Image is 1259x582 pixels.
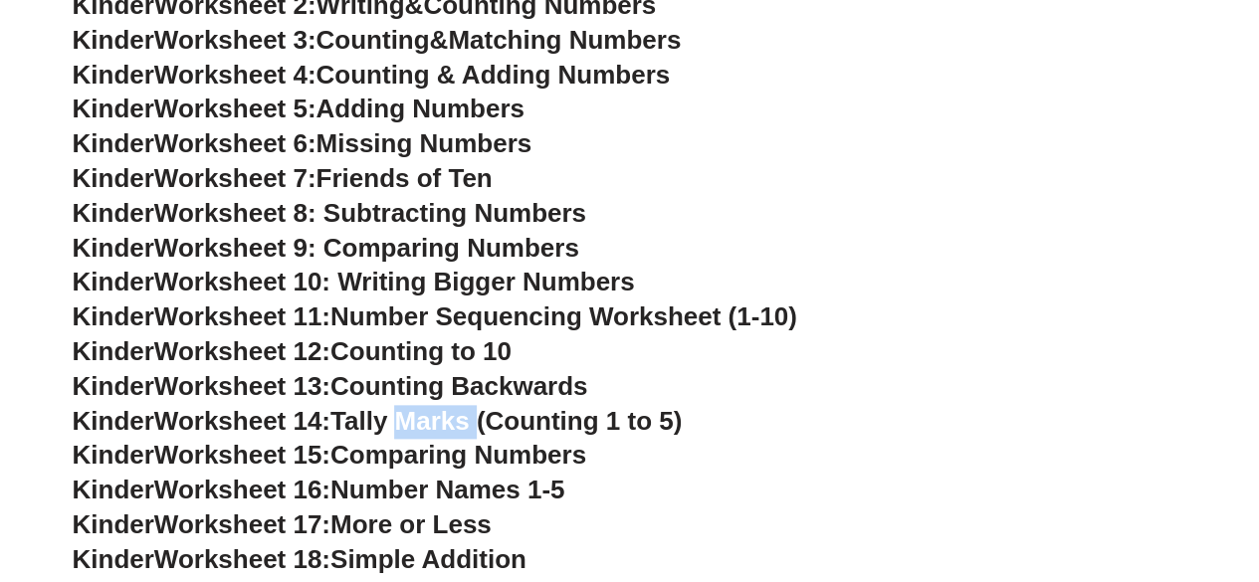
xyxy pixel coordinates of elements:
[330,371,587,401] span: Counting Backwards
[73,163,154,193] span: Kinder
[73,336,154,366] span: Kinder
[73,163,493,193] a: KinderWorksheet 7:Friends of Ten
[73,267,635,296] a: KinderWorksheet 10: Writing Bigger Numbers
[73,509,154,539] span: Kinder
[154,440,330,470] span: Worksheet 15:
[330,475,564,504] span: Number Names 1-5
[154,509,330,539] span: Worksheet 17:
[154,406,330,436] span: Worksheet 14:
[928,357,1259,582] iframe: Chat Widget
[154,301,330,331] span: Worksheet 11:
[73,60,671,90] a: KinderWorksheet 4:Counting & Adding Numbers
[330,336,512,366] span: Counting to 10
[154,25,316,55] span: Worksheet 3:
[154,336,330,366] span: Worksheet 12:
[73,475,154,504] span: Kinder
[330,509,492,539] span: More or Less
[154,267,635,296] span: Worksheet 10: Writing Bigger Numbers
[73,371,154,401] span: Kinder
[73,128,154,158] span: Kinder
[330,544,526,574] span: Simple Addition
[154,544,330,574] span: Worksheet 18:
[154,233,579,263] span: Worksheet 9: Comparing Numbers
[154,60,316,90] span: Worksheet 4:
[316,94,525,123] span: Adding Numbers
[73,198,586,228] a: KinderWorksheet 8: Subtracting Numbers
[73,94,525,123] a: KinderWorksheet 5:Adding Numbers
[73,301,154,331] span: Kinder
[73,233,154,263] span: Kinder
[73,544,154,574] span: Kinder
[73,94,154,123] span: Kinder
[154,371,330,401] span: Worksheet 13:
[154,163,316,193] span: Worksheet 7:
[73,25,154,55] span: Kinder
[73,233,579,263] a: KinderWorksheet 9: Comparing Numbers
[73,406,154,436] span: Kinder
[154,198,586,228] span: Worksheet 8: Subtracting Numbers
[154,128,316,158] span: Worksheet 6:
[154,475,330,504] span: Worksheet 16:
[316,60,671,90] span: Counting & Adding Numbers
[330,406,682,436] span: Tally Marks (Counting 1 to 5)
[448,25,681,55] span: Matching Numbers
[316,25,430,55] span: Counting
[330,440,586,470] span: Comparing Numbers
[73,198,154,228] span: Kinder
[154,94,316,123] span: Worksheet 5:
[73,128,532,158] a: KinderWorksheet 6:Missing Numbers
[316,163,493,193] span: Friends of Ten
[73,267,154,296] span: Kinder
[73,60,154,90] span: Kinder
[73,25,682,55] a: KinderWorksheet 3:Counting&Matching Numbers
[316,128,532,158] span: Missing Numbers
[330,301,797,331] span: Number Sequencing Worksheet (1-10)
[73,440,154,470] span: Kinder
